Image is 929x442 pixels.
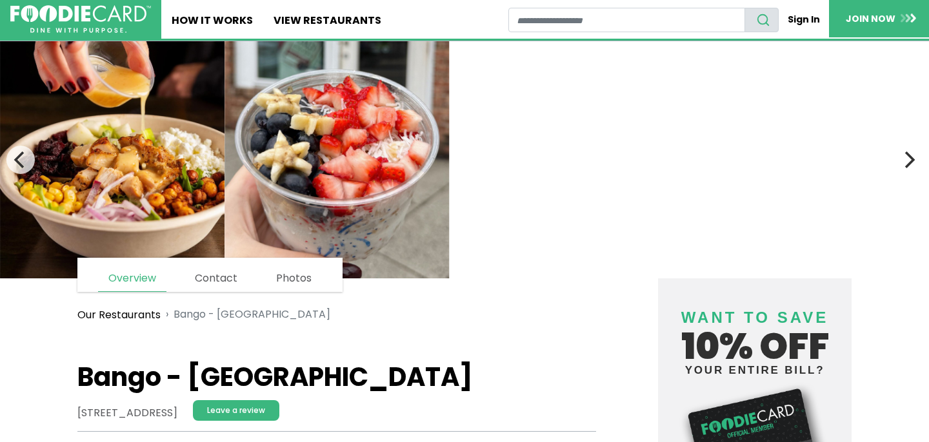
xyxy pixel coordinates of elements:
[185,265,248,291] a: Contact
[779,8,829,32] a: Sign In
[508,8,746,32] input: restaurant search
[77,361,596,392] h1: Bango - [GEOGRAPHIC_DATA]
[894,146,923,174] button: Next
[668,293,841,376] h4: 10% off
[681,309,828,326] span: Want to save
[10,5,151,34] img: FoodieCard; Eat, Drink, Save, Donate
[77,258,343,292] nav: page links
[6,146,35,174] button: Previous
[668,365,841,376] small: your entire bill?
[77,405,177,421] address: [STREET_ADDRESS]
[193,400,279,421] a: Leave a review
[161,307,330,323] li: Bango - [GEOGRAPHIC_DATA]
[77,307,161,323] a: Our Restaurants
[744,8,779,32] button: search
[266,265,322,291] a: Photos
[77,299,596,331] nav: breadcrumb
[98,265,166,292] a: Overview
